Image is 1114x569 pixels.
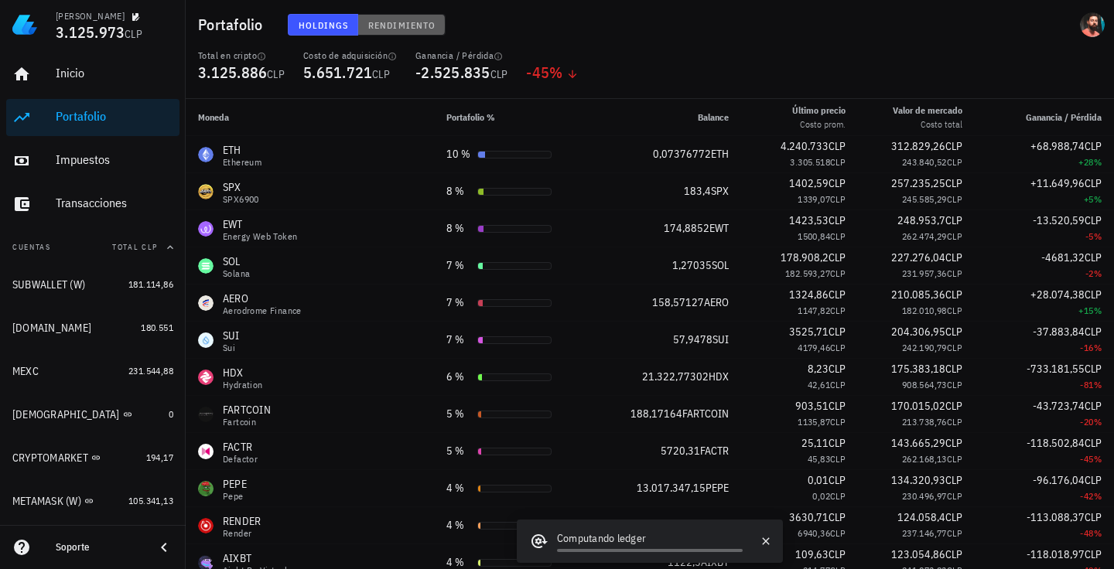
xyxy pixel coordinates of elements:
span: CLP [830,342,846,353]
div: ETH [223,142,261,158]
div: EWT-icon [198,221,214,237]
span: 3525,71 [789,325,829,339]
span: -4681,32 [1041,250,1085,264]
span: CLP [1085,473,1102,487]
div: FARTCOIN-icon [198,407,214,422]
div: SUI [223,328,240,343]
span: CLP [829,250,846,264]
span: 6940,36 [798,527,830,539]
div: Render [223,529,261,538]
span: 1147,82 [798,305,830,316]
div: 10 % [446,146,471,162]
span: -13.520,59 [1033,213,1085,227]
span: 158,57127 [652,295,704,309]
div: HDX-icon [198,370,214,385]
a: Transacciones [6,186,179,223]
div: 8 % [446,220,471,237]
span: CLP [945,510,962,524]
a: CRYPTOMARKET 194,17 [6,439,179,476]
span: CLP [829,325,846,339]
span: 1423,53 [789,213,829,227]
div: 5 % [446,406,471,422]
span: 230.496,97 [902,490,947,502]
span: CLP [830,453,846,465]
span: CLP [829,547,846,561]
span: CLP [947,305,962,316]
span: 213.738,76 [902,416,947,428]
div: RENDER [223,513,261,529]
div: Solana [223,269,250,278]
span: 42,61 [808,379,830,390]
div: [PERSON_NAME] [56,10,125,22]
span: Portafolio % [446,111,495,123]
a: METAMASK (W) 105.341,13 [6,482,179,520]
span: -118.502,84 [1027,436,1085,450]
span: % [1094,305,1102,316]
div: Portafolio [56,109,173,124]
div: Último precio [792,104,846,118]
div: 6 % [446,369,471,385]
span: CLP [945,399,962,413]
span: CLP [1085,399,1102,413]
span: 3.125.973 [56,22,125,43]
div: 4 % [446,517,471,533]
span: 908.564,73 [902,379,947,390]
span: 4.240.733 [781,139,829,153]
div: Ganancia / Pérdida [415,49,507,62]
div: Valor de mercado [893,104,962,118]
span: % [1094,527,1102,539]
div: CRYPTOMARKET [12,451,88,465]
a: SUBWALLET (W) 181.114,86 [6,266,179,303]
span: CLP [829,288,846,302]
div: FACTR [223,439,258,455]
div: Impuestos [56,152,173,167]
div: 7 % [446,332,471,348]
span: -118.018,97 [1027,547,1085,561]
span: -2.525.835 [415,62,490,83]
div: SPX6900 [223,195,259,204]
span: CLP [125,27,142,41]
span: 3.305.518 [790,156,830,168]
a: MEXC 231.544,88 [6,353,179,390]
span: CLP [830,267,846,279]
span: CLP [372,67,390,81]
span: CLP [1085,547,1102,561]
span: 227.276,04 [891,250,945,264]
div: -20 [987,414,1102,430]
span: SOL [712,258,729,272]
span: 8,23 [808,362,829,376]
div: Computando ledger [557,530,743,549]
span: 182.593,27 [785,267,830,279]
span: 1339,07 [798,193,830,205]
div: [DEMOGRAPHIC_DATA] [12,408,120,421]
span: CLP [945,473,962,487]
span: 57,9478 [673,332,712,346]
span: 1402,59 [789,176,829,190]
span: Rendimiento [367,19,436,31]
span: 245.585,29 [902,193,947,205]
div: MEXC [12,365,39,378]
span: CLP [1085,213,1102,227]
div: Energy Web Token [223,232,297,241]
div: avatar [1080,12,1105,37]
span: -96.176,04 [1033,473,1085,487]
div: Pepe [223,492,247,501]
div: PEPE-icon [198,481,214,496]
span: CLP [829,176,846,190]
span: 248.953,7 [897,213,945,227]
span: Total CLP [112,242,158,252]
span: % [1094,490,1102,502]
span: 182.010,98 [902,305,947,316]
span: 3630,71 [789,510,829,524]
div: -45 [526,65,578,80]
span: CLP [947,156,962,168]
span: CLP [945,362,962,376]
div: METAMASK (W) [12,495,81,508]
span: 3.125.886 [198,62,267,83]
span: 109,63 [795,547,829,561]
span: CLP [829,436,846,450]
div: -81 [987,377,1102,393]
span: CLP [830,156,846,168]
div: +15 [987,303,1102,319]
div: 4 % [446,480,471,496]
